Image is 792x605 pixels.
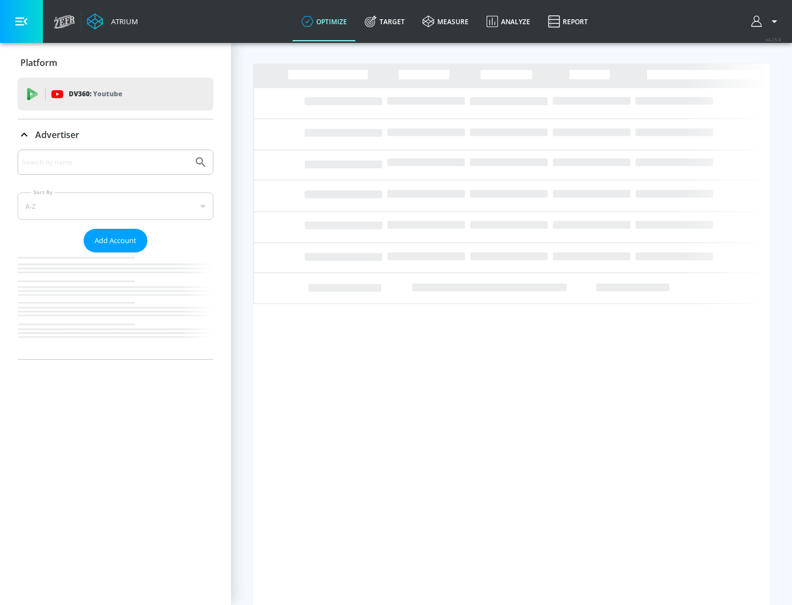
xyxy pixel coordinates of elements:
[18,78,213,111] div: DV360: Youtube
[18,119,213,150] div: Advertiser
[18,252,213,359] nav: list of Advertiser
[766,36,781,42] span: v 4.25.4
[18,150,213,359] div: Advertiser
[18,193,213,220] div: A-Z
[87,13,138,30] a: Atrium
[293,2,356,41] a: optimize
[84,229,147,252] button: Add Account
[69,88,122,100] p: DV360:
[93,88,122,100] p: Youtube
[20,57,57,69] p: Platform
[35,129,79,141] p: Advertiser
[31,189,55,196] label: Sort By
[414,2,477,41] a: measure
[356,2,414,41] a: Target
[22,155,189,169] input: Search by name
[539,2,597,41] a: Report
[477,2,539,41] a: Analyze
[107,16,138,26] div: Atrium
[18,47,213,78] div: Platform
[95,234,136,247] span: Add Account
